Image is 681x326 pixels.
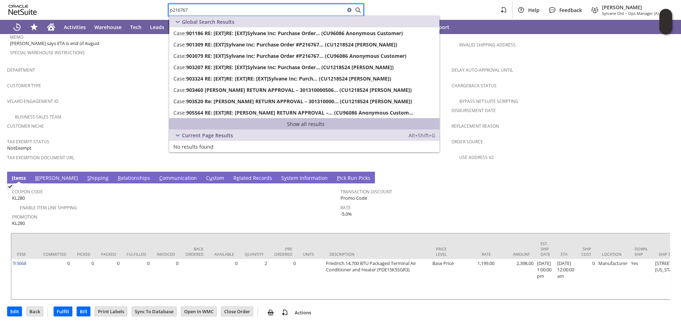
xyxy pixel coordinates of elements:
[27,307,43,316] input: Back
[340,195,367,201] span: Promo Code
[169,50,439,61] a: Case:903079 RE: [EXT]Sylvane Inc: Purchase Order #P216767... (CU96086 Anonymous Customer)Edit:
[169,73,439,84] a: Case:903324 RE: [EXT]RE: [EXT]RE: [EXT]Sylvane Inc: Purch... (CU1218524 [PERSON_NAME])Edit:
[186,30,403,37] span: 901186 RE: [EXT]RE: [EXT]Sylvane Inc: Purchase Order... (CU96086 Anonymous Customer)
[284,175,287,181] span: y
[157,252,175,257] div: Invoiced
[186,75,391,82] span: 903324 RE: [EXT]RE: [EXT]RE: [EXT]Sylvane Inc: Purch... (CU1218524 [PERSON_NAME])
[38,259,72,299] td: 0
[7,307,22,316] input: Edit
[173,75,186,82] span: Case:
[159,175,162,181] span: C
[181,307,216,316] input: Open In WMC
[157,175,199,182] a: Communication
[457,259,496,299] td: 1,199.00
[173,53,186,59] span: Case:
[90,20,126,34] a: Warehouse
[13,260,26,266] a: fr3668
[661,173,670,182] a: Unrolled view on
[10,50,85,56] a: Special Warehouse Instructions
[436,246,452,257] div: Price Level
[239,259,269,299] td: 2
[340,205,351,211] a: Rate
[463,252,491,257] div: Rate
[30,23,38,31] svg: Shortcuts
[12,214,37,220] a: Promotion
[602,11,624,16] span: Sylvane Old
[555,259,576,299] td: [DATE] 12:00:00 am
[581,246,591,257] div: Ship Cost
[452,139,483,145] a: Order Source
[431,259,457,299] td: Base Price
[12,195,25,201] span: KL280
[168,20,211,34] a: Opportunities
[430,24,449,31] span: Support
[324,259,431,299] td: Friedrich 14,700 BTU Packaged Terminal Air Conditioner and Heater (PDE15K5SGR3)
[54,307,72,316] input: Fulfill
[182,18,234,25] span: Global Search Results
[340,189,392,195] a: Transaction Discount
[151,259,180,299] td: 0
[15,114,61,120] a: Business Sales Team
[12,175,13,181] span: I
[169,27,439,39] a: Case:901186 RE: [EXT]RE: [EXT]Sylvane Inc: Purchase Order... (CU96086 Anonymous Customer)Edit:
[12,220,25,227] span: KL280
[214,252,234,257] div: Available
[602,4,668,11] span: [PERSON_NAME]
[7,67,35,73] a: Department
[173,41,186,48] span: Case:
[173,109,186,116] span: Case:
[659,22,672,35] span: Oracle Guided Learning Widget. To move around, please hold and drag
[146,20,168,34] a: Leads
[64,24,86,31] span: Activities
[452,123,499,129] a: Replacement reason
[303,252,319,257] div: Units
[169,141,439,152] a: No results found
[279,175,330,182] a: System Information
[541,241,550,257] div: Est. Ship Date
[186,41,397,48] span: 901309 RE: [EXT]Sylvane Inc: Purchase Order #P216767... (CU1218524 [PERSON_NAME])
[47,23,55,31] svg: Home
[43,252,66,257] div: Committed
[409,132,435,139] span: Alt+Shift+G
[169,61,439,73] a: Case:903207 RE: [EXT]RE: [EXT]Sylvane Inc: Purchase Order... (CU1218524 [PERSON_NAME])Edit:
[173,87,186,93] span: Case:
[20,205,77,211] a: Enable Item Line Shipping
[452,107,496,114] a: Disbursement Date
[77,307,90,316] input: Bill
[232,175,274,182] a: Related Records
[502,252,530,257] div: Amount
[169,107,439,118] a: Case:905564 RE: [EXT]RE: [PERSON_NAME] RETURN APPROVAL –... (CU96086 Anonymous Customer)Edit:
[85,175,110,182] a: Shipping
[173,64,186,71] span: Case:
[9,20,26,34] a: Recent Records
[132,307,176,316] input: Sync To Database
[95,307,127,316] input: Print Labels
[186,64,394,71] span: 903207 RE: [EXT]RE: [EXT]Sylvane Inc: Purchase Order... (CU1218524 [PERSON_NAME])
[335,175,372,182] a: Pick Run Picks
[576,259,597,299] td: 0
[7,83,41,89] a: Customer Type
[10,175,28,182] a: Items
[204,175,226,182] a: Custom
[60,20,90,34] a: Activities
[269,259,298,299] td: 0
[7,123,44,129] a: Customer Niche
[186,98,412,105] span: 903520 Re: [PERSON_NAME] RETURN APPROVAL – 301310000... (CU1218524 [PERSON_NAME])
[337,175,340,181] span: P
[116,175,152,182] a: Relationships
[7,145,32,151] span: NotExempt
[35,175,38,181] span: B
[169,95,439,107] a: Case:903520 Re: [PERSON_NAME] RETURN APPROVAL – 301310000... (CU1218524 [PERSON_NAME])Edit:
[96,259,121,299] td: 0
[496,259,535,299] td: 2,398.00
[186,246,204,257] div: Back Ordered
[292,309,314,316] a: Actions
[274,246,292,257] div: Pre Ordered
[186,87,412,93] span: 903460 [PERSON_NAME] RETURN APPROVAL – 301310000506... (CU1218524 [PERSON_NAME])
[127,252,146,257] div: Fulfilled
[10,34,23,40] a: Memo
[452,67,513,73] a: Delay Auto-Approval Until
[182,132,233,139] span: Current Page Results
[126,20,146,34] a: Tech
[72,259,96,299] td: 0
